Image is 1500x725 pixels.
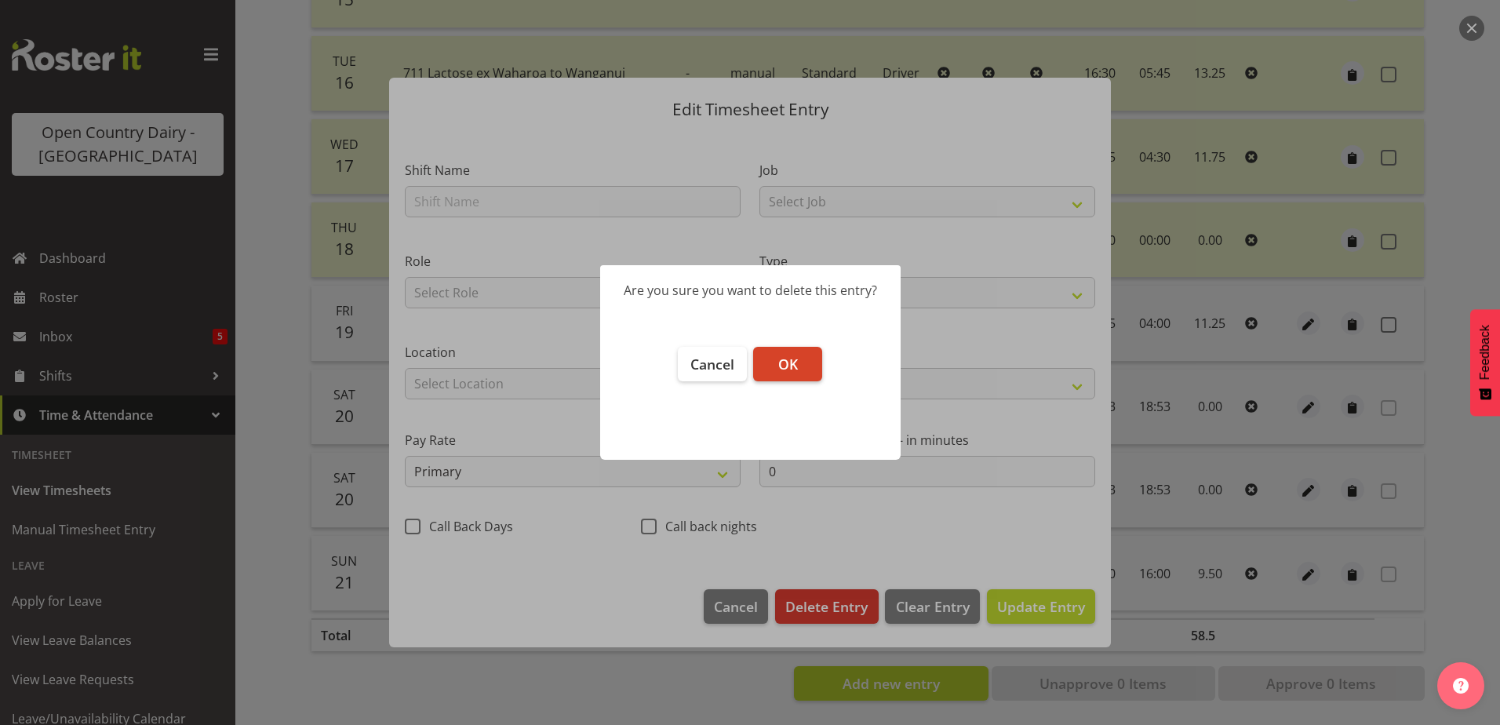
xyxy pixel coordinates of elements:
button: Cancel [678,347,747,381]
div: Are you sure you want to delete this entry? [624,281,877,300]
img: help-xxl-2.png [1453,678,1469,694]
button: OK [753,347,822,381]
span: Feedback [1478,325,1492,380]
button: Feedback - Show survey [1470,309,1500,416]
span: Cancel [690,355,734,373]
span: OK [778,355,798,373]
